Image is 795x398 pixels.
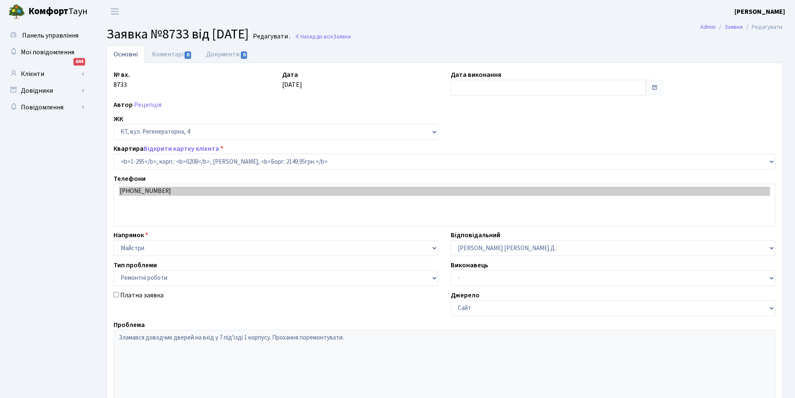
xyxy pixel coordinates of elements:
a: Основні [106,46,145,63]
label: Проблема [114,320,145,330]
label: Телефони [114,174,146,184]
div: [DATE] [276,70,444,96]
span: Заявка №8733 від [DATE] [106,25,249,44]
span: Таун [28,5,88,19]
label: Дата [282,70,298,80]
label: № вх. [114,70,130,80]
a: Документи [199,46,255,63]
a: [PERSON_NAME] [734,7,785,17]
a: Admin [700,23,716,31]
div: 644 [73,58,85,66]
option: [PHONE_NUMBER] [119,187,770,196]
label: Платна заявка [120,290,164,300]
span: 0 [184,51,191,59]
a: Повідомлення [4,99,88,116]
select: ) [114,154,775,170]
a: Назад до всіхЗаявки [295,33,351,41]
a: Коментарі [145,46,199,63]
span: Панель управління [22,31,78,40]
span: 0 [241,51,247,59]
label: Дата виконання [451,70,501,80]
a: Мої повідомлення644 [4,44,88,61]
a: Панель управління [4,27,88,44]
label: ЖК [114,114,123,124]
img: logo.png [8,3,25,20]
b: Комфорт [28,5,68,18]
nav: breadcrumb [688,18,795,36]
span: Мої повідомлення [21,48,74,57]
a: Клієнти [4,66,88,82]
div: 8733 [107,70,276,96]
li: Редагувати [743,23,782,32]
b: [PERSON_NAME] [734,7,785,16]
small: Редагувати . [251,33,290,41]
label: Виконавець [451,260,488,270]
label: Квартира [114,144,223,154]
label: Автор [114,100,133,110]
a: Заявки [724,23,743,31]
span: Заявки [333,33,351,41]
select: ) [114,270,438,286]
a: Відкрити картку клієнта [144,144,219,153]
button: Переключити навігацію [104,5,125,18]
label: Відповідальний [451,230,500,240]
label: Тип проблеми [114,260,157,270]
label: Джерело [451,290,480,300]
label: Напрямок [114,230,148,240]
a: Довідники [4,82,88,99]
a: Рецепція [134,100,162,109]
